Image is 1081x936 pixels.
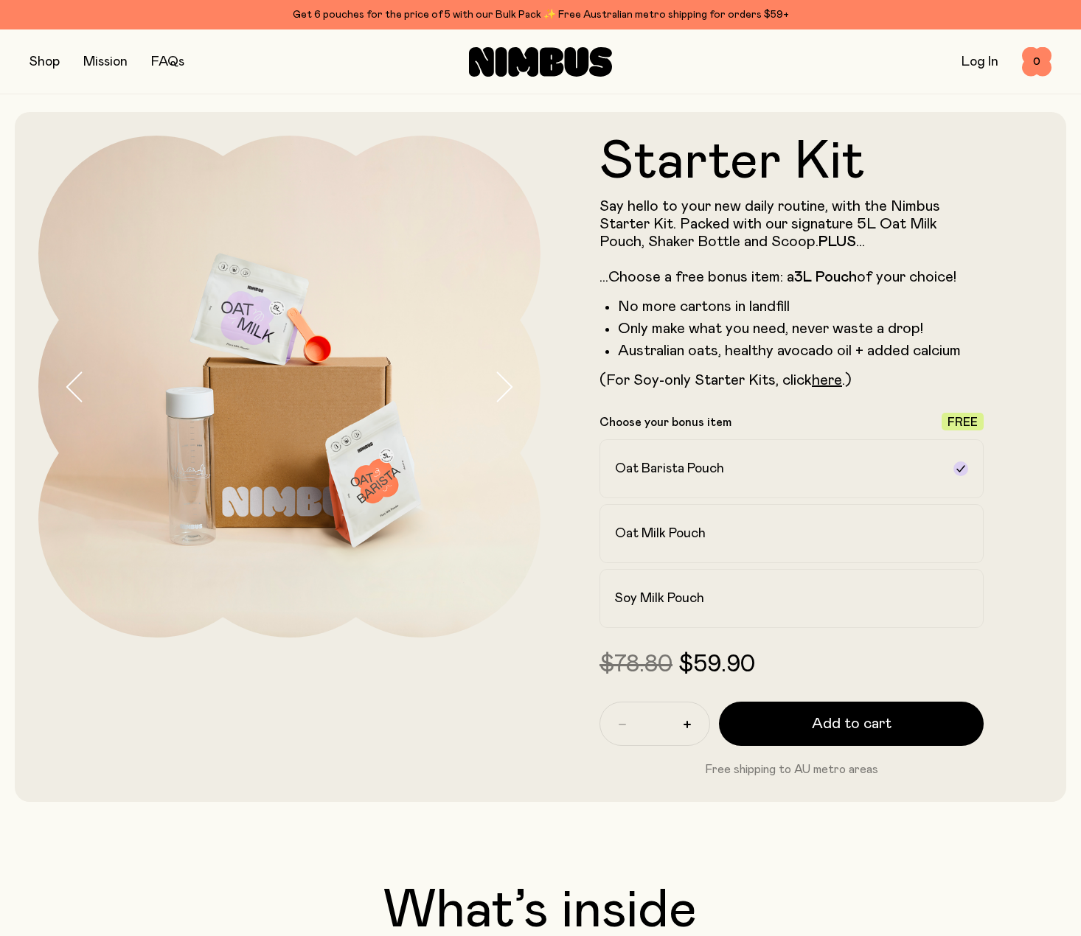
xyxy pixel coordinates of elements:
[615,460,724,478] h2: Oat Barista Pouch
[599,761,984,778] p: Free shipping to AU metro areas
[1022,47,1052,77] button: 0
[812,373,842,388] a: here
[719,702,984,746] button: Add to cart
[816,270,857,284] strong: Pouch
[599,198,984,286] p: Say hello to your new daily routine, with the Nimbus Starter Kit. Packed with our signature 5L Oa...
[618,342,984,360] li: Australian oats, healthy avocado oil + added calcium
[948,416,978,428] span: Free
[599,136,984,189] h1: Starter Kit
[151,55,184,69] a: FAQs
[83,55,128,69] a: Mission
[615,590,704,607] h2: Soy Milk Pouch
[818,234,856,249] strong: PLUS
[678,653,755,677] span: $59.90
[618,298,984,315] li: No more cartons in landfill
[615,525,706,542] h2: Oat Milk Pouch
[794,270,812,284] strong: 3L
[29,6,1052,24] div: Get 6 pouches for the price of 5 with our Bulk Pack ✨ Free Australian metro shipping for orders $59+
[962,55,998,69] a: Log In
[599,653,672,677] span: $78.80
[618,320,984,338] li: Only make what you need, never waste a drop!
[812,713,891,734] span: Add to cart
[599,415,731,430] p: Choose your bonus item
[599,371,984,389] p: (For Soy-only Starter Kits, click .)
